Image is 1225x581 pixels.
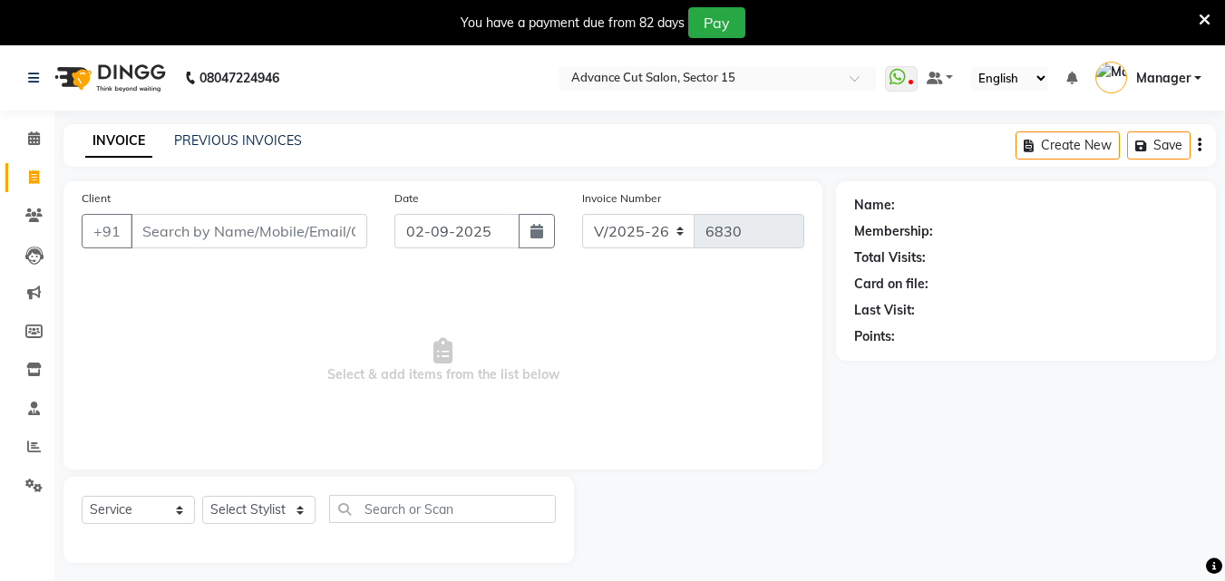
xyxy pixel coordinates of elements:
[1095,62,1127,93] img: Manager
[82,214,132,248] button: +91
[329,495,556,523] input: Search or Scan
[1016,131,1120,160] button: Create New
[199,53,279,103] b: 08047224946
[688,7,745,38] button: Pay
[131,214,367,248] input: Search by Name/Mobile/Email/Code
[1127,131,1191,160] button: Save
[854,301,915,320] div: Last Visit:
[46,53,170,103] img: logo
[82,190,111,207] label: Client
[854,196,895,215] div: Name:
[394,190,419,207] label: Date
[854,327,895,346] div: Points:
[854,222,933,241] div: Membership:
[461,14,685,33] div: You have a payment due from 82 days
[854,248,926,267] div: Total Visits:
[582,190,661,207] label: Invoice Number
[1136,69,1191,88] span: Manager
[854,275,928,294] div: Card on file:
[85,125,152,158] a: INVOICE
[174,132,302,149] a: PREVIOUS INVOICES
[82,270,804,451] span: Select & add items from the list below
